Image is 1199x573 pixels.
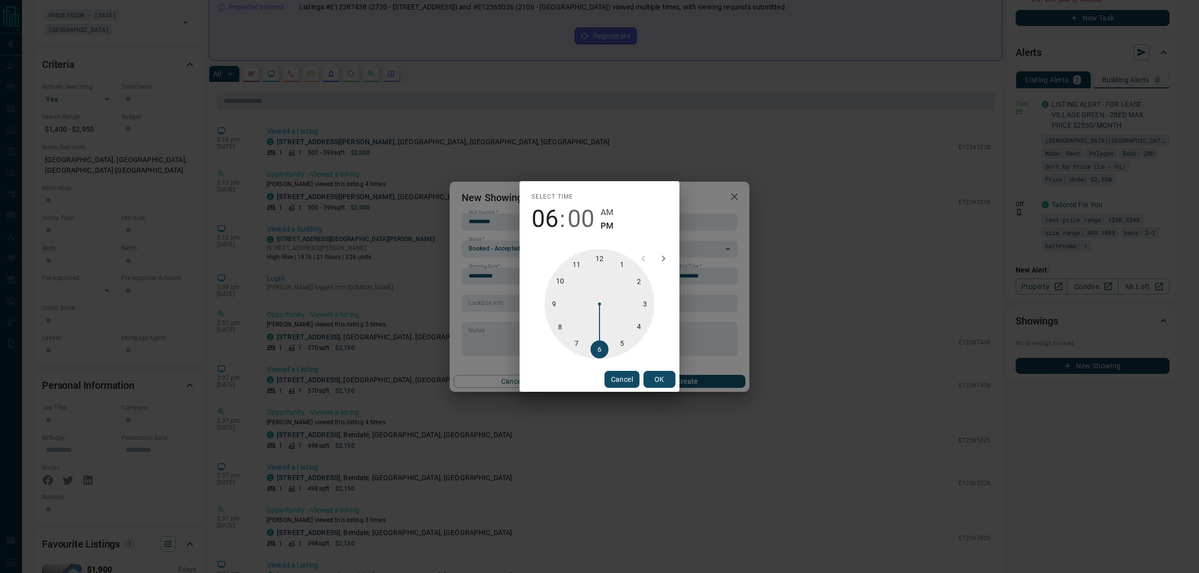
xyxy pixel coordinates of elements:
button: 00 [568,205,595,233]
span: : [560,205,566,233]
button: 06 [532,205,559,233]
button: open next view [653,249,673,269]
button: AM [600,206,613,219]
button: PM [600,219,613,233]
span: Select time [532,189,573,205]
button: OK [643,371,675,388]
button: Cancel [604,371,639,388]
